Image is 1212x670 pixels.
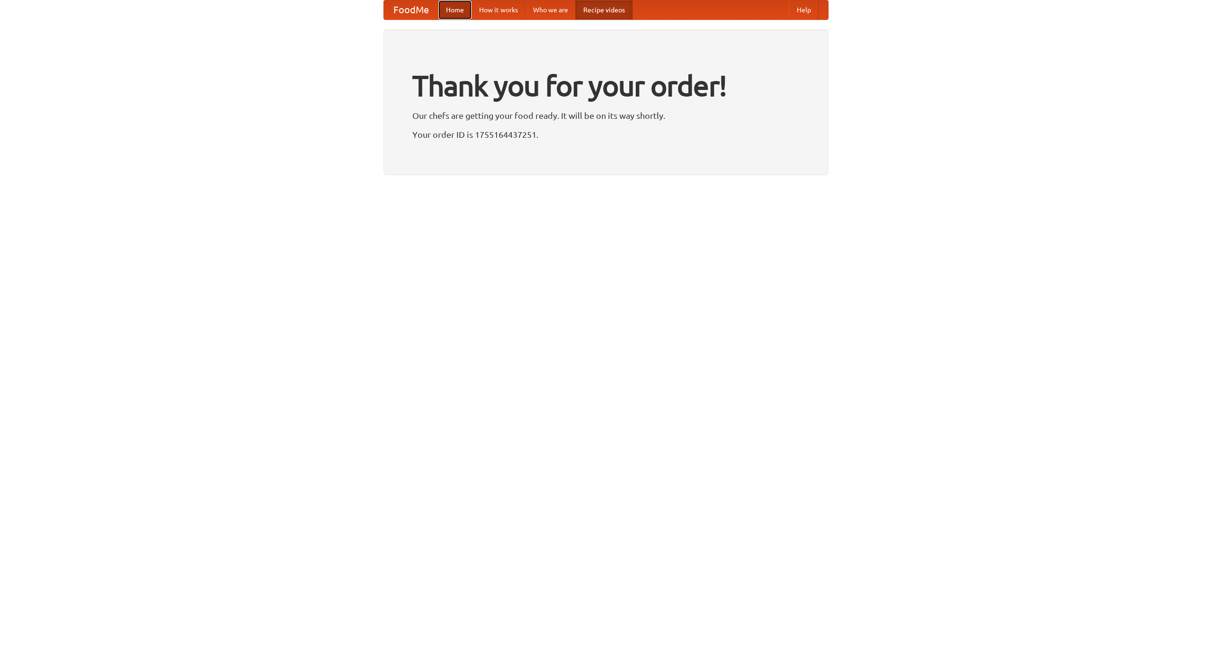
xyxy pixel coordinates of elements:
a: Home [438,0,472,19]
a: Help [789,0,819,19]
h1: Thank you for your order! [412,63,800,108]
a: Recipe videos [576,0,633,19]
a: Who we are [526,0,576,19]
a: How it works [472,0,526,19]
a: FoodMe [384,0,438,19]
p: Your order ID is 1755164437251. [412,127,800,142]
p: Our chefs are getting your food ready. It will be on its way shortly. [412,108,800,123]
